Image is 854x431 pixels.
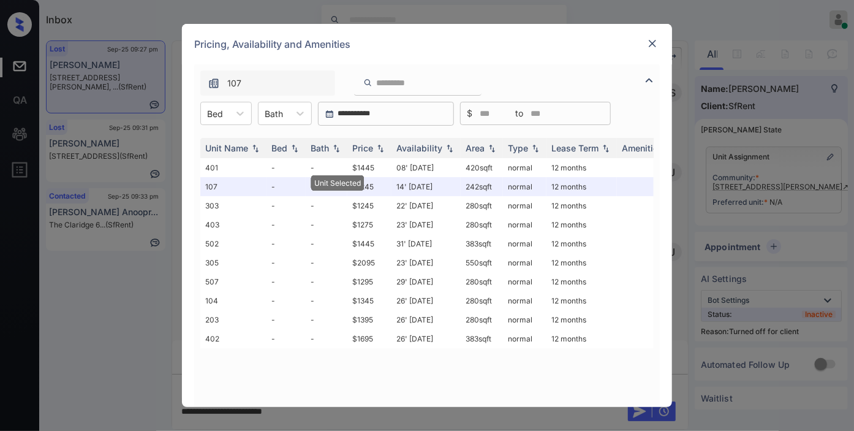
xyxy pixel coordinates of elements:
[391,215,461,234] td: 23' [DATE]
[347,158,391,177] td: $1445
[200,177,266,196] td: 107
[461,253,503,272] td: 550 sqft
[551,143,599,153] div: Lease Term
[461,234,503,253] td: 383 sqft
[515,107,523,120] span: to
[347,291,391,310] td: $1345
[306,253,347,272] td: -
[266,234,306,253] td: -
[461,177,503,196] td: 242 sqft
[503,329,546,348] td: normal
[347,329,391,348] td: $1695
[391,158,461,177] td: 08' [DATE]
[503,291,546,310] td: normal
[461,272,503,291] td: 280 sqft
[306,234,347,253] td: -
[311,143,329,153] div: Bath
[391,310,461,329] td: 26' [DATE]
[546,272,617,291] td: 12 months
[391,234,461,253] td: 31' [DATE]
[330,144,342,153] img: sorting
[200,291,266,310] td: 104
[467,107,472,120] span: $
[503,272,546,291] td: normal
[347,215,391,234] td: $1275
[266,158,306,177] td: -
[546,253,617,272] td: 12 months
[266,329,306,348] td: -
[508,143,528,153] div: Type
[363,77,372,88] img: icon-zuma
[546,329,617,348] td: 12 months
[391,329,461,348] td: 26' [DATE]
[249,144,262,153] img: sorting
[503,253,546,272] td: normal
[306,158,347,177] td: -
[306,272,347,291] td: -
[486,144,498,153] img: sorting
[208,77,220,90] img: icon-zuma
[391,253,461,272] td: 23' [DATE]
[227,77,241,90] span: 107
[200,196,266,215] td: 303
[503,177,546,196] td: normal
[266,310,306,329] td: -
[347,196,391,215] td: $1245
[391,272,461,291] td: 29' [DATE]
[461,196,503,215] td: 280 sqft
[546,177,617,196] td: 12 months
[391,177,461,196] td: 14' [DATE]
[200,272,266,291] td: 507
[396,143,442,153] div: Availability
[271,143,287,153] div: Bed
[600,144,612,153] img: sorting
[646,37,659,50] img: close
[391,291,461,310] td: 26' [DATE]
[546,234,617,253] td: 12 months
[546,310,617,329] td: 12 months
[306,177,347,196] td: -
[306,196,347,215] td: -
[461,215,503,234] td: 280 sqft
[347,253,391,272] td: $2095
[205,143,248,153] div: Unit Name
[347,234,391,253] td: $1445
[306,329,347,348] td: -
[266,196,306,215] td: -
[642,73,657,88] img: icon-zuma
[200,158,266,177] td: 401
[200,329,266,348] td: 402
[306,310,347,329] td: -
[444,144,456,153] img: sorting
[347,310,391,329] td: $1395
[466,143,485,153] div: Area
[546,158,617,177] td: 12 months
[546,196,617,215] td: 12 months
[622,143,663,153] div: Amenities
[391,196,461,215] td: 22' [DATE]
[306,291,347,310] td: -
[529,144,542,153] img: sorting
[200,253,266,272] td: 305
[461,158,503,177] td: 420 sqft
[266,177,306,196] td: -
[503,196,546,215] td: normal
[347,272,391,291] td: $1295
[461,329,503,348] td: 383 sqft
[503,215,546,234] td: normal
[461,310,503,329] td: 280 sqft
[200,310,266,329] td: 203
[200,215,266,234] td: 403
[503,158,546,177] td: normal
[503,234,546,253] td: normal
[546,291,617,310] td: 12 months
[374,144,387,153] img: sorting
[347,177,391,196] td: $1245
[266,215,306,234] td: -
[546,215,617,234] td: 12 months
[461,291,503,310] td: 280 sqft
[182,24,672,64] div: Pricing, Availability and Amenities
[266,291,306,310] td: -
[306,215,347,234] td: -
[266,272,306,291] td: -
